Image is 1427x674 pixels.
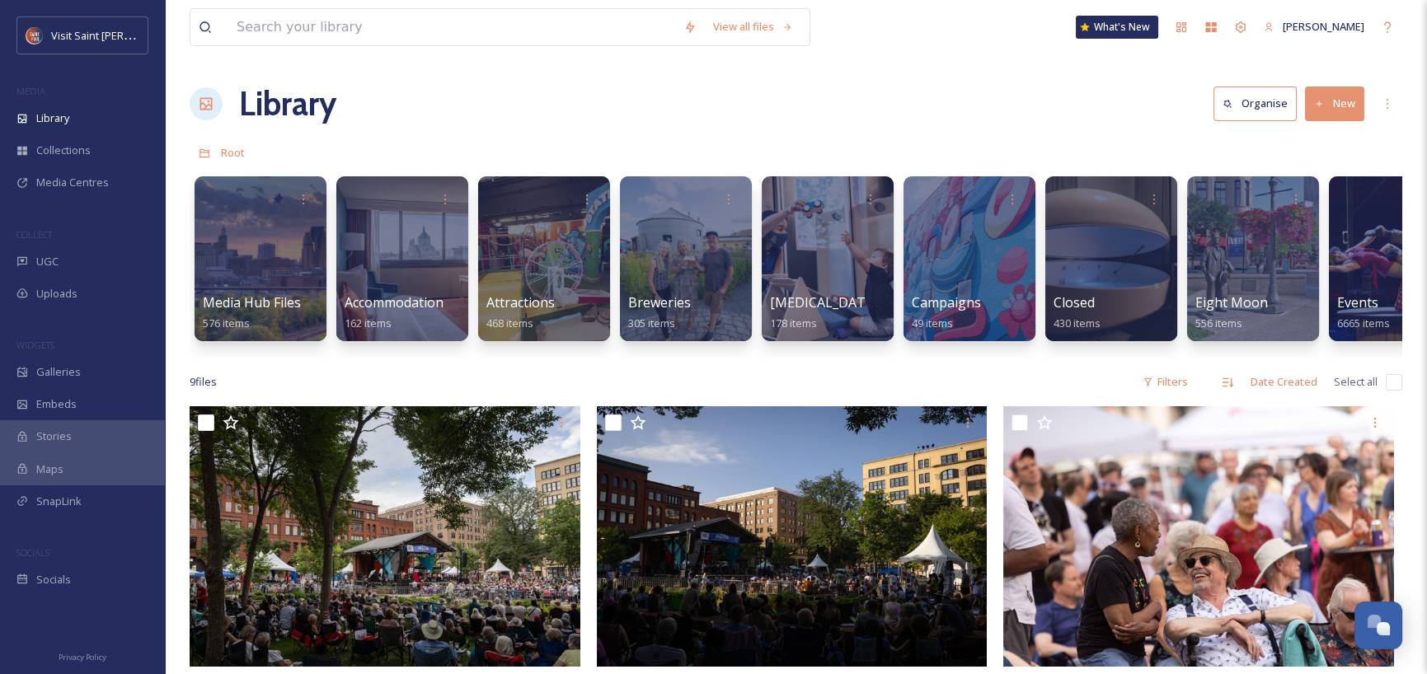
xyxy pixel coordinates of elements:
a: Organise [1213,87,1305,120]
span: SnapLink [36,494,82,509]
span: 178 items [770,316,817,330]
span: Galleries [36,364,81,380]
span: Eight Moon [1195,293,1268,311]
a: Privacy Policy [59,646,106,666]
span: 556 items [1195,316,1242,330]
span: Uploads [36,286,77,302]
span: Closed [1054,293,1095,311]
button: Organise [1213,87,1297,120]
span: COLLECT [16,228,52,241]
span: Attractions [486,293,555,311]
span: Socials [36,572,71,587]
span: Embeds [36,396,77,412]
a: Eight Moon556 items [1195,295,1268,330]
span: Media Centres [36,175,109,190]
a: Attractions468 items [486,295,555,330]
span: Events [1337,293,1378,311]
span: Select all [1334,374,1378,390]
button: New [1305,87,1364,120]
span: Collections [36,143,91,158]
span: 576 items [203,316,250,330]
img: ext_1753983092.876794_sarahtcjazzfest@gmail.com-TCJAZZ25163.jpg [1003,406,1394,667]
a: Breweries305 items [628,295,691,330]
input: Search your library [228,9,675,45]
span: 305 items [628,316,675,330]
span: Library [36,110,69,126]
div: Date Created [1242,366,1326,398]
span: Stories [36,428,72,444]
span: 430 items [1054,316,1101,330]
a: [MEDICAL_DATA] Content178 items [770,295,932,330]
a: View all files [705,11,801,43]
a: Library [239,79,336,129]
span: Visit Saint [PERSON_NAME] [51,27,183,43]
span: [MEDICAL_DATA] Content [770,293,932,311]
span: MEDIA [16,85,45,97]
span: UGC [36,254,59,269]
a: Closed430 items [1054,295,1101,330]
span: Breweries [628,293,691,311]
span: 468 items [486,316,533,330]
span: Accommodation [345,293,444,311]
span: 162 items [345,316,392,330]
span: Root [221,145,245,160]
a: Media Hub Files576 items [203,295,301,330]
a: Campaigns49 items [912,295,981,330]
span: Media Hub Files [203,293,301,311]
span: [PERSON_NAME] [1283,19,1364,34]
a: [PERSON_NAME] [1256,11,1373,43]
img: ext_1753983096.247894_sarahtcjazzfest@gmail.com-TCJAZZ25025 (1).jpg [190,406,580,667]
span: 9 file s [190,374,217,390]
span: 49 items [912,316,953,330]
span: 6665 items [1337,316,1390,330]
span: Maps [36,461,63,477]
span: Campaigns [912,293,981,311]
span: Privacy Policy [59,652,106,662]
button: Open Chat [1354,601,1402,649]
a: Events6665 items [1337,295,1390,330]
a: Accommodation162 items [345,295,444,330]
a: What's New [1076,16,1158,39]
a: Root [221,143,245,162]
img: Visit%20Saint%20Paul%20Updated%20Profile%20Image.jpg [26,27,43,44]
div: Filters [1134,366,1196,398]
span: SOCIALS [16,546,49,559]
img: ext_1753983093.791035_sarahtcjazzfest@gmail.com-TCJAZZ25320.jpg [597,406,988,667]
span: WIDGETS [16,339,54,351]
